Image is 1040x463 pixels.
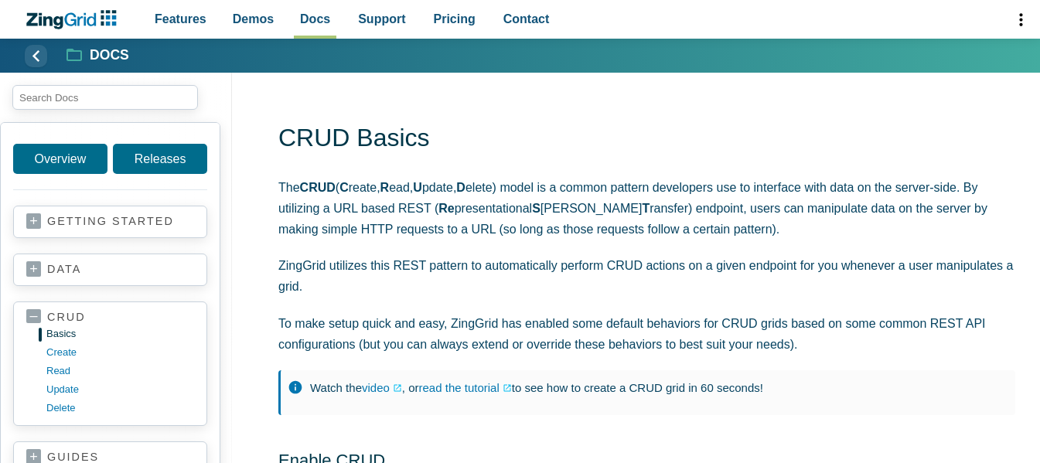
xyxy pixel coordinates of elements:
a: Docs [67,46,129,65]
strong: D [456,181,465,194]
h1: CRUD Basics [278,122,1015,157]
span: Demos [233,9,274,29]
span: Docs [300,9,330,29]
p: ZingGrid utilizes this REST pattern to automatically perform CRUD actions on a given endpoint for... [278,255,1015,297]
a: crud [26,310,194,325]
a: getting started [26,214,194,230]
a: read the tutorial [419,378,512,398]
strong: T [642,202,650,215]
a: ZingChart Logo. Click to return to the homepage [25,10,124,29]
strong: Re [438,202,454,215]
a: Overview [13,144,107,174]
a: update [46,380,194,399]
p: Watch the , or to see how to create a CRUD grid in 60 seconds! [310,378,1000,398]
p: The ( reate, ead, pdate, elete) model is a common pattern developers use to interface with data o... [278,177,1015,240]
span: Features [155,9,206,29]
a: create [46,343,194,362]
a: Releases [113,144,207,174]
strong: Docs [90,49,129,63]
a: basics [46,325,194,343]
strong: R [380,181,390,194]
span: Support [358,9,405,29]
a: data [26,262,194,277]
input: search input [12,85,198,110]
a: read [46,362,194,380]
span: Pricing [434,9,476,29]
strong: S [532,202,540,215]
strong: CRUD [300,181,336,194]
a: delete [46,399,194,417]
p: To make setup quick and easy, ZingGrid has enabled some default behaviors for CRUD grids based on... [278,313,1015,355]
strong: U [413,181,422,194]
strong: C [339,181,349,194]
a: video [362,378,402,398]
span: Contact [503,9,550,29]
